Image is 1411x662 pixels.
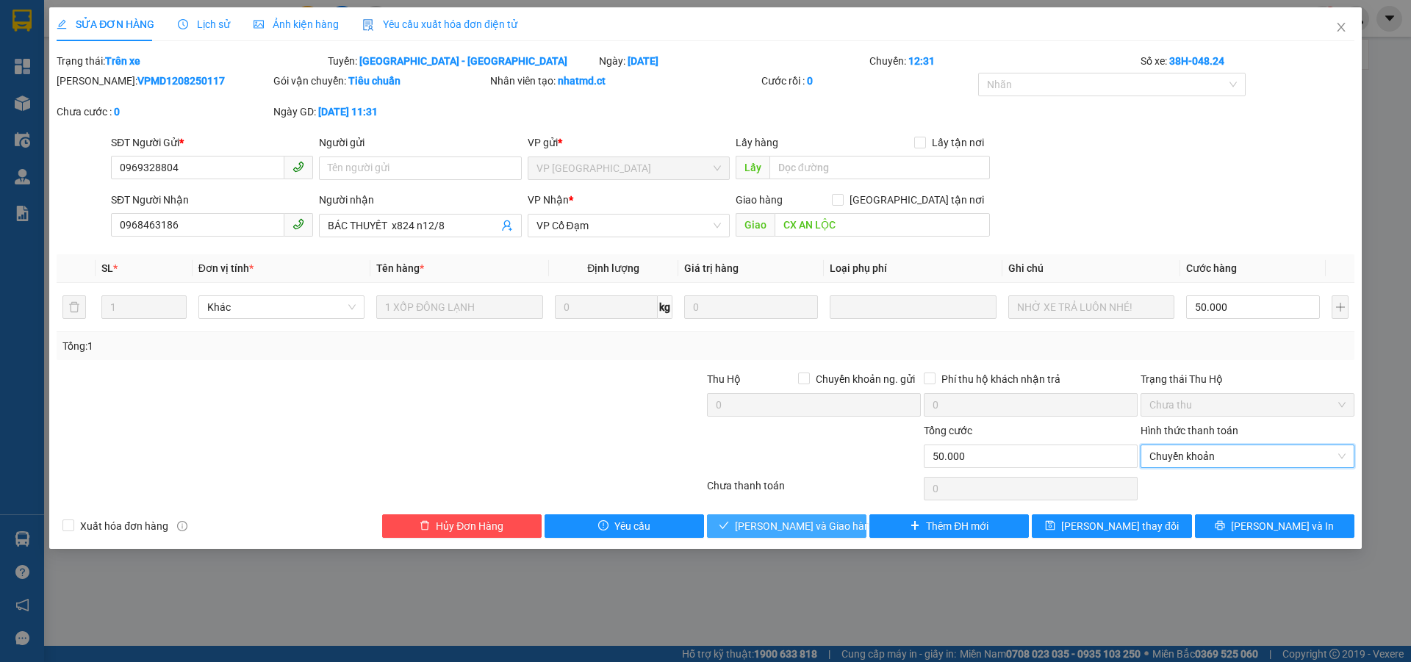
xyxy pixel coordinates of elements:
div: Tuyến: [326,53,597,69]
label: Hình thức thanh toán [1141,425,1238,436]
div: Chuyến: [868,53,1139,69]
div: Người nhận [319,192,521,208]
input: Dọc đường [769,156,990,179]
span: Lấy hàng [736,137,778,148]
span: Chuyển khoản [1149,445,1346,467]
span: check [719,520,729,532]
b: [DATE] [628,55,658,67]
span: SL [101,262,113,274]
span: Giao hàng [736,194,783,206]
button: delete [62,295,86,319]
span: close [1335,21,1347,33]
b: [GEOGRAPHIC_DATA] - [GEOGRAPHIC_DATA] [359,55,567,67]
div: VP gửi [528,134,730,151]
button: check[PERSON_NAME] và Giao hàng [707,514,866,538]
span: save [1045,520,1055,532]
input: VD: Bàn, Ghế [376,295,542,319]
span: edit [57,19,67,29]
div: Chưa thanh toán [705,478,922,503]
span: phone [292,218,304,230]
div: Người gửi [319,134,521,151]
span: Thêm ĐH mới [926,518,988,534]
span: [PERSON_NAME] và In [1231,518,1334,534]
div: Chưa cước : [57,104,270,120]
input: 0 [684,295,818,319]
b: 38H-048.24 [1169,55,1224,67]
span: phone [292,161,304,173]
input: Dọc đường [775,213,990,237]
div: Trạng thái: [55,53,326,69]
span: SỬA ĐƠN HÀNG [57,18,154,30]
span: Lấy [736,156,769,179]
span: Tổng cước [924,425,972,436]
div: Trạng thái Thu Hộ [1141,371,1354,387]
div: Ngày: [597,53,869,69]
b: nhatmd.ct [558,75,606,87]
span: Tên hàng [376,262,424,274]
b: 0 [807,75,813,87]
div: Tổng: 1 [62,338,545,354]
b: Tiêu chuẩn [348,75,401,87]
div: Số xe: [1139,53,1356,69]
span: info-circle [177,521,187,531]
span: Chưa thu [1149,394,1346,416]
b: Trên xe [105,55,140,67]
button: exclamation-circleYêu cầu [545,514,704,538]
span: Thu Hộ [707,373,741,385]
button: deleteHủy Đơn Hàng [382,514,542,538]
span: delete [420,520,430,532]
div: Cước rồi : [761,73,975,89]
button: printer[PERSON_NAME] và In [1195,514,1354,538]
span: user-add [501,220,513,231]
span: Chuyển khoản ng. gửi [810,371,921,387]
div: SĐT Người Nhận [111,192,313,208]
span: Giá trị hàng [684,262,739,274]
span: VP Cổ Đạm [536,215,721,237]
span: plus [910,520,920,532]
div: Gói vận chuyển: [273,73,487,89]
img: icon [362,19,374,31]
span: exclamation-circle [598,520,608,532]
input: Ghi Chú [1008,295,1174,319]
span: Lấy tận nơi [926,134,990,151]
span: kg [658,295,672,319]
button: Close [1321,7,1362,48]
th: Ghi chú [1002,254,1180,283]
span: Yêu cầu xuất hóa đơn điện tử [362,18,517,30]
span: Hủy Đơn Hàng [436,518,503,534]
span: Ảnh kiện hàng [254,18,339,30]
span: VP Mỹ Đình [536,157,721,179]
span: Lịch sử [178,18,230,30]
span: VP Nhận [528,194,569,206]
div: SĐT Người Gửi [111,134,313,151]
span: [PERSON_NAME] và Giao hàng [735,518,876,534]
span: Khác [207,296,356,318]
button: plus [1332,295,1348,319]
b: 12:31 [908,55,935,67]
span: clock-circle [178,19,188,29]
span: Cước hàng [1186,262,1237,274]
span: [PERSON_NAME] thay đổi [1061,518,1179,534]
span: Phí thu hộ khách nhận trả [936,371,1066,387]
b: [DATE] 11:31 [318,106,378,118]
b: VPMD1208250117 [137,75,225,87]
span: Giao [736,213,775,237]
div: [PERSON_NAME]: [57,73,270,89]
button: save[PERSON_NAME] thay đổi [1032,514,1191,538]
button: plusThêm ĐH mới [869,514,1029,538]
span: Đơn vị tính [198,262,254,274]
th: Loại phụ phí [824,254,1002,283]
div: Nhân viên tạo: [490,73,758,89]
span: Yêu cầu [614,518,650,534]
span: [GEOGRAPHIC_DATA] tận nơi [844,192,990,208]
span: Xuất hóa đơn hàng [74,518,174,534]
span: Định lượng [587,262,639,274]
b: 0 [114,106,120,118]
span: picture [254,19,264,29]
span: printer [1215,520,1225,532]
div: Ngày GD: [273,104,487,120]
